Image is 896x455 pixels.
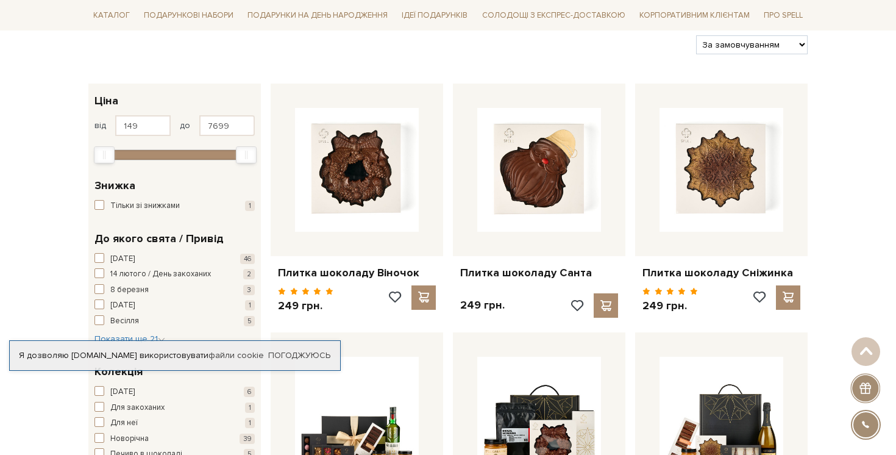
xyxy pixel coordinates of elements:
a: Погоджуюсь [268,350,330,361]
div: Min [94,146,115,163]
span: 46 [240,254,255,264]
a: Плитка шоколаду Санта [460,266,618,280]
a: Корпоративним клієнтам [635,6,755,25]
span: Для неї [110,417,138,429]
a: Каталог [88,6,135,25]
a: Про Spell [759,6,808,25]
span: Колекція [94,364,143,380]
button: [DATE] 46 [94,253,255,265]
span: Показати ще 21 [94,334,165,344]
span: 1 [245,201,255,211]
a: Плитка шоколаду Сніжинка [642,266,800,280]
span: 3 [243,285,255,295]
span: 1 [245,300,255,310]
p: 249 грн. [642,299,698,313]
button: Тільки зі знижками 1 [94,200,255,212]
span: До якого свята / Привід [94,231,224,247]
a: Подарунки на День народження [243,6,393,25]
span: [DATE] [110,299,135,312]
span: до [180,120,190,131]
span: Тільки зі знижками [110,200,180,212]
button: Новорічна 39 [94,433,255,445]
button: Для закоханих 1 [94,402,255,414]
span: 14 лютого / День закоханих [110,268,211,281]
div: Я дозволяю [DOMAIN_NAME] використовувати [10,350,340,361]
span: Для закоханих [110,402,165,414]
p: 249 грн. [278,299,333,313]
span: 5 [244,316,255,326]
span: від [94,120,106,131]
span: [DATE] [110,253,135,265]
span: 1 [245,418,255,428]
button: 14 лютого / День закоханих 2 [94,268,255,281]
span: 2 [243,269,255,279]
a: Плитка шоколаду Віночок [278,266,436,280]
span: Новорічна [110,433,149,445]
span: 39 [240,434,255,444]
p: 249 грн. [460,298,505,312]
a: Подарункові набори [139,6,238,25]
a: Ідеї подарунків [397,6,472,25]
a: Солодощі з експрес-доставкою [477,5,630,26]
div: Max [236,146,257,163]
button: Показати ще 21 [94,333,165,345]
button: [DATE] 6 [94,386,255,398]
span: 8 березня [110,284,149,296]
span: Знижка [94,177,135,194]
button: 8 березня 3 [94,284,255,296]
span: [DATE] [110,386,135,398]
button: [DATE] 1 [94,299,255,312]
input: Ціна [115,115,171,136]
span: Ціна [94,93,118,109]
span: Весілля [110,315,139,328]
input: Ціна [199,115,255,136]
button: Для неї 1 [94,417,255,429]
button: Весілля 5 [94,315,255,328]
a: файли cookie [208,350,264,360]
span: 6 [244,387,255,397]
span: 1 [245,403,255,413]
